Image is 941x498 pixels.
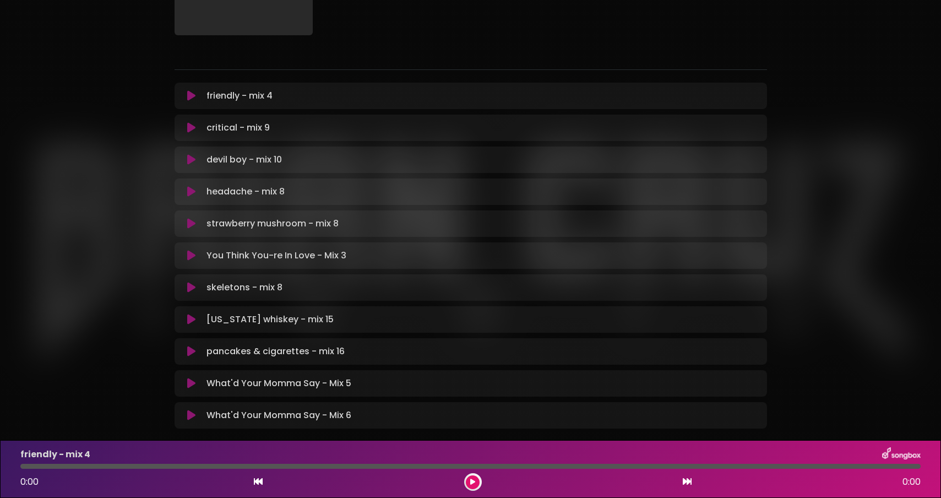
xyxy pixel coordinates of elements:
[206,217,339,230] p: strawberry mushroom - mix 8
[206,121,270,134] p: critical - mix 9
[206,409,351,422] p: What'd Your Momma Say - Mix 6
[206,345,345,358] p: pancakes & cigarettes - mix 16
[206,281,282,294] p: skeletons - mix 8
[206,249,346,262] p: You Think You-re In Love - Mix 3
[206,313,334,326] p: [US_STATE] whiskey - mix 15
[20,448,90,461] p: friendly - mix 4
[206,153,282,166] p: devil boy - mix 10
[206,89,273,102] p: friendly - mix 4
[882,447,921,462] img: songbox-logo-white.png
[206,377,351,390] p: What'd Your Momma Say - Mix 5
[206,185,285,198] p: headache - mix 8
